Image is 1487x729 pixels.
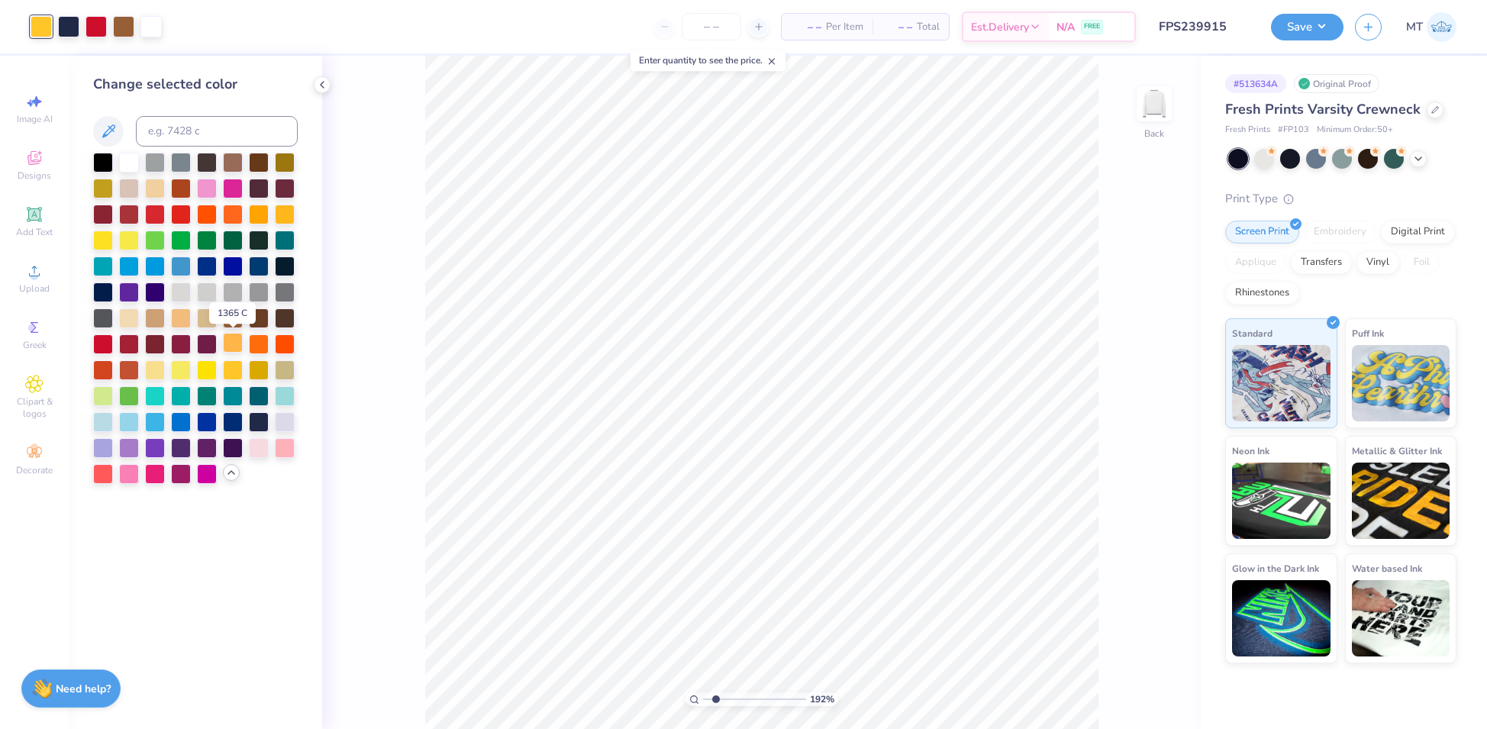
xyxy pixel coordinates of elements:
span: Per Item [826,19,863,35]
span: # FP103 [1278,124,1309,137]
div: Applique [1225,251,1286,274]
span: Est. Delivery [971,19,1029,35]
span: FREE [1084,21,1100,32]
span: Fresh Prints Varsity Crewneck [1225,100,1421,118]
div: Foil [1404,251,1440,274]
span: – – [791,19,821,35]
img: Metallic & Glitter Ink [1352,463,1450,539]
span: Glow in the Dark Ink [1232,560,1319,576]
div: Original Proof [1294,74,1379,93]
img: Standard [1232,345,1331,421]
span: N/A [1056,19,1075,35]
button: Save [1271,14,1343,40]
input: Untitled Design [1147,11,1260,42]
img: Neon Ink [1232,463,1331,539]
div: # 513634A [1225,74,1286,93]
img: Back [1139,89,1169,119]
span: Total [917,19,940,35]
span: Metallic & Glitter Ink [1352,443,1442,459]
span: Decorate [16,464,53,476]
div: Change selected color [93,74,298,95]
span: Designs [18,169,51,182]
span: Greek [23,339,47,351]
span: – – [882,19,912,35]
strong: Need help? [56,682,111,696]
div: Enter quantity to see the price. [631,50,785,71]
input: e.g. 7428 c [136,116,298,147]
span: Add Text [16,226,53,238]
span: Fresh Prints [1225,124,1270,137]
div: Rhinestones [1225,282,1299,305]
div: 1365 C [209,302,256,324]
img: Water based Ink [1352,580,1450,656]
span: Clipart & logos [8,395,61,420]
span: Upload [19,282,50,295]
input: – – [682,13,741,40]
div: Embroidery [1304,221,1376,244]
span: MT [1406,18,1423,36]
span: Neon Ink [1232,443,1269,459]
div: Back [1144,127,1164,140]
span: 192 % [810,692,834,706]
div: Digital Print [1381,221,1455,244]
span: Image AI [17,113,53,125]
img: Puff Ink [1352,345,1450,421]
span: Standard [1232,325,1272,341]
div: Vinyl [1356,251,1399,274]
img: Glow in the Dark Ink [1232,580,1331,656]
span: Water based Ink [1352,560,1422,576]
span: Puff Ink [1352,325,1384,341]
span: Minimum Order: 50 + [1317,124,1393,137]
a: MT [1406,12,1456,42]
div: Print Type [1225,190,1456,208]
img: Michelle Tapire [1427,12,1456,42]
div: Screen Print [1225,221,1299,244]
div: Transfers [1291,251,1352,274]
